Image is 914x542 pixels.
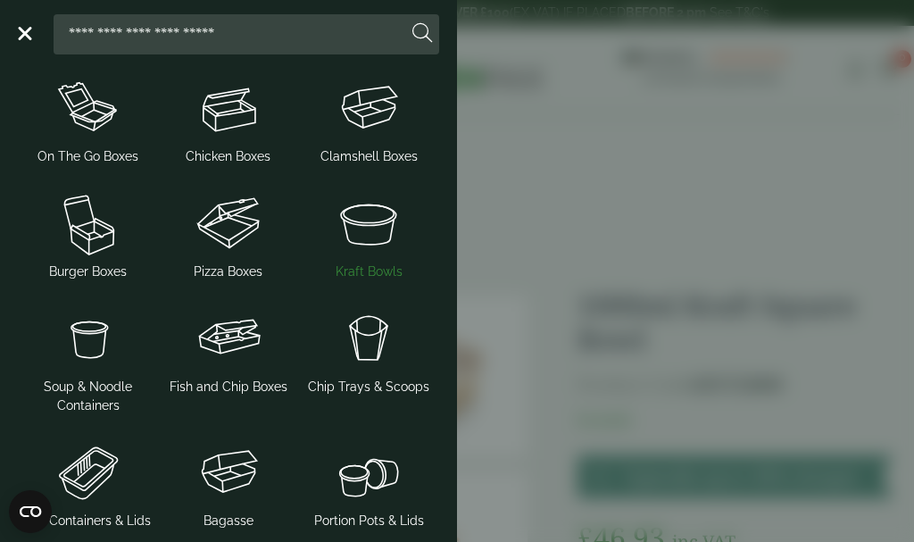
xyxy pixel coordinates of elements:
[194,263,262,281] span: Pizza Boxes
[25,437,151,508] img: Foil_container.svg
[9,490,52,533] button: Open CMP widget
[165,188,291,259] img: Pizza_boxes.svg
[320,147,418,166] span: Clamshell Boxes
[25,512,151,530] span: Foil Containers & Lids
[37,147,138,166] span: On The Go Boxes
[165,72,291,144] img: Chicken_box-1.svg
[306,184,432,285] a: Kraft Bowls
[165,299,291,400] a: Fish and Chip Boxes
[306,69,432,170] a: Clamshell Boxes
[306,299,432,400] a: Chip Trays & Scoops
[25,188,151,259] img: Burger_box.svg
[165,433,291,534] a: Bagasse
[25,433,151,534] a: Foil Containers & Lids
[25,72,151,144] img: OnTheGo_boxes.svg
[186,147,270,166] span: Chicken Boxes
[336,263,403,281] span: Kraft Bowls
[308,378,429,396] span: Chip Trays & Scoops
[170,378,287,396] span: Fish and Chip Boxes
[204,512,253,530] span: Bagasse
[165,184,291,285] a: Pizza Boxes
[25,184,151,285] a: Burger Boxes
[25,378,151,415] span: Soup & Noodle Containers
[165,303,291,374] img: FishNchip_box.svg
[165,69,291,170] a: Chicken Boxes
[49,263,127,281] span: Burger Boxes
[165,437,291,508] img: Clamshell_box.svg
[306,433,432,534] a: Portion Pots & Lids
[306,72,432,144] img: Clamshell_box.svg
[306,437,432,508] img: PortionPots.svg
[314,512,424,530] span: Portion Pots & Lids
[306,188,432,259] img: SoupNsalad_bowls.svg
[25,69,151,170] a: On The Go Boxes
[25,303,151,374] img: SoupNoodle_container.svg
[25,299,151,419] a: Soup & Noodle Containers
[306,303,432,374] img: Chip_tray.svg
